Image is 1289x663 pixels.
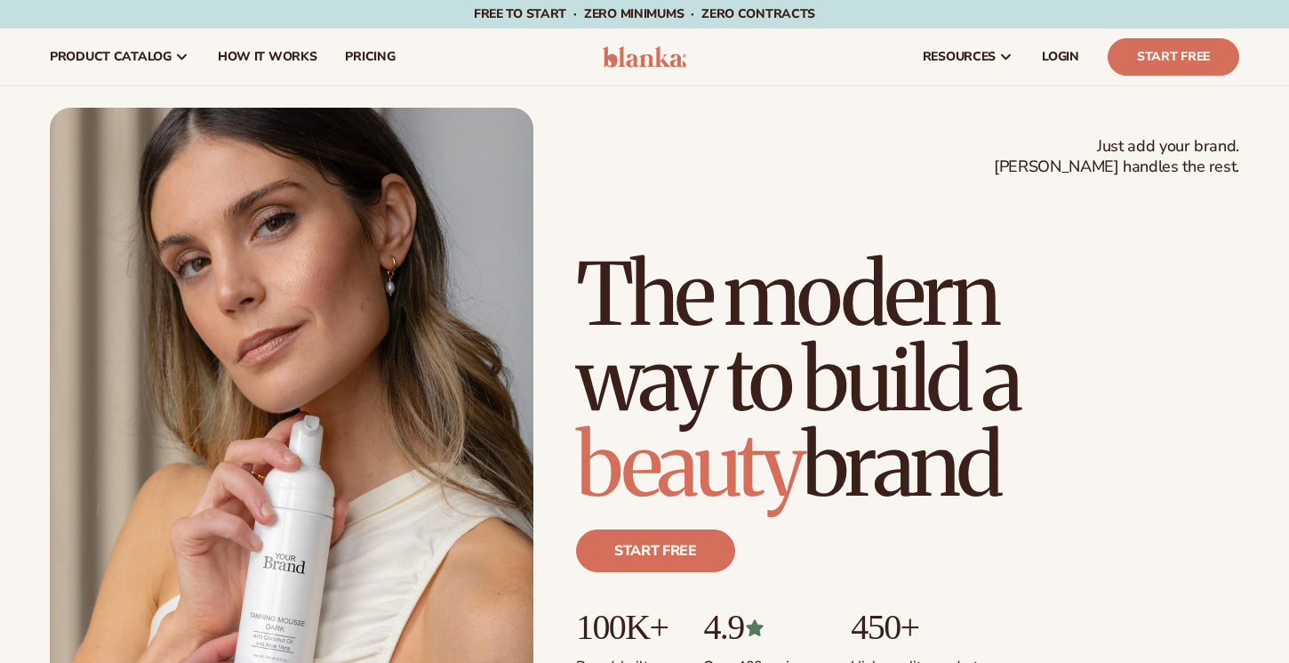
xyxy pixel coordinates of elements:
[909,28,1028,85] a: resources
[474,5,815,22] span: Free to start · ZERO minimums · ZERO contracts
[851,608,985,647] p: 450+
[331,28,409,85] a: pricing
[923,50,996,64] span: resources
[994,136,1239,178] span: Just add your brand. [PERSON_NAME] handles the rest.
[576,252,1239,508] h1: The modern way to build a brand
[1028,28,1093,85] a: LOGIN
[50,50,172,64] span: product catalog
[603,46,687,68] img: logo
[1042,50,1079,64] span: LOGIN
[36,28,204,85] a: product catalog
[345,50,395,64] span: pricing
[576,530,735,572] a: Start free
[576,608,668,647] p: 100K+
[1108,38,1239,76] a: Start Free
[204,28,332,85] a: How It Works
[218,50,317,64] span: How It Works
[576,412,802,519] span: beauty
[703,608,815,647] p: 4.9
